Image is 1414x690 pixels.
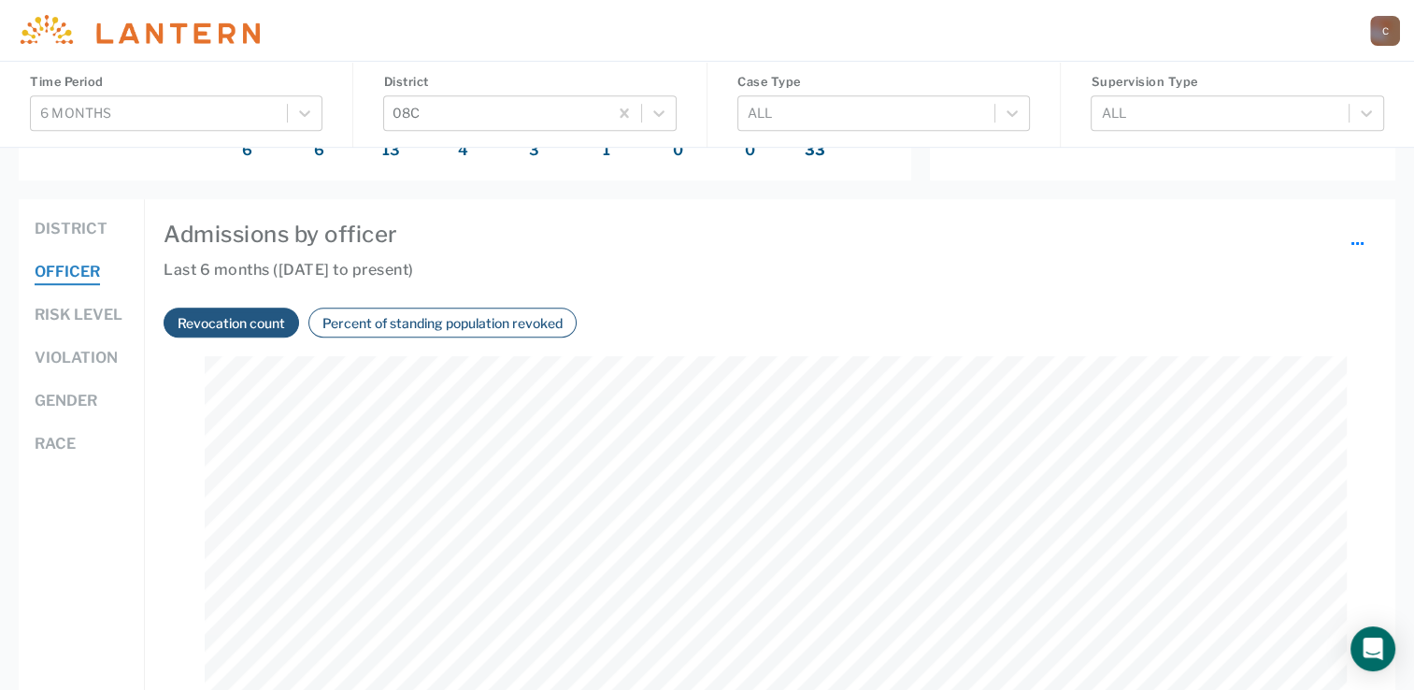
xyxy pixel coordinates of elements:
[1350,223,1364,251] span: ...
[15,15,260,46] img: Lantern
[384,97,607,128] div: 08C
[35,433,76,457] button: Race
[35,261,100,285] button: Officer
[35,304,122,328] button: Risk level
[355,139,427,162] span: 13
[164,218,1377,252] h4: Admissions by officer
[1338,218,1377,258] button: ...
[642,139,714,162] span: 0
[737,73,1030,91] h4: Case Type
[805,141,825,159] span: 33
[499,139,571,162] span: 3
[1370,16,1400,46] a: C
[570,139,642,162] span: 1
[35,347,118,371] button: Violation
[1350,626,1395,671] div: Open Intercom Messenger
[211,139,283,162] span: 6
[1091,73,1384,91] h4: Supervision Type
[283,139,355,162] span: 6
[172,312,291,334] button: Revocation count
[383,73,676,91] h4: District
[317,312,568,334] button: Percent of standing population revoked
[427,139,499,162] span: 4
[35,218,107,242] button: District
[714,139,786,162] span: 0
[30,73,322,91] h4: Time Period
[164,259,1377,300] h6: Last 6 months ([DATE] to present)
[35,390,97,414] button: Gender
